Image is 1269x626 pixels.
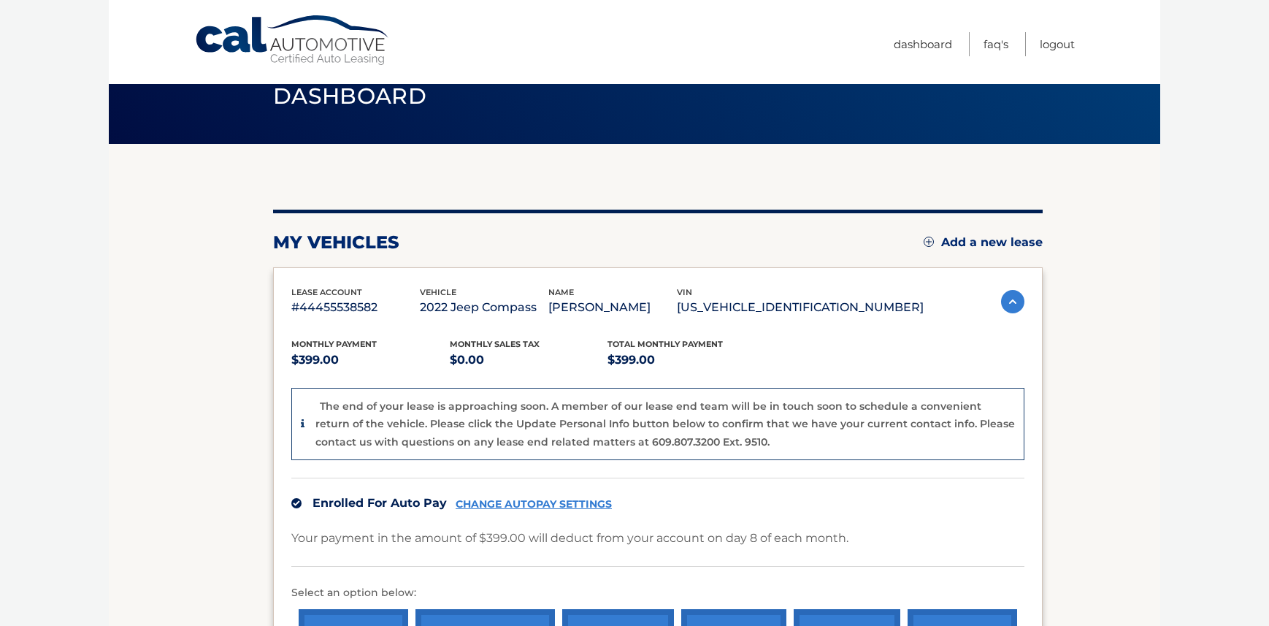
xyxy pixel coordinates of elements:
[548,297,677,318] p: [PERSON_NAME]
[456,498,612,511] a: CHANGE AUTOPAY SETTINGS
[273,83,426,110] span: Dashboard
[291,498,302,508] img: check.svg
[548,287,574,297] span: name
[420,297,548,318] p: 2022 Jeep Compass
[420,287,456,297] span: vehicle
[1040,32,1075,56] a: Logout
[924,235,1043,250] a: Add a new lease
[194,15,391,66] a: Cal Automotive
[450,339,540,349] span: Monthly sales Tax
[291,528,848,549] p: Your payment in the amount of $399.00 will deduct from your account on day 8 of each month.
[450,350,608,370] p: $0.00
[313,496,447,510] span: Enrolled For Auto Pay
[1001,290,1024,313] img: accordion-active.svg
[894,32,952,56] a: Dashboard
[291,297,420,318] p: #44455538582
[607,350,766,370] p: $399.00
[984,32,1008,56] a: FAQ's
[924,237,934,247] img: add.svg
[315,400,1015,448] p: The end of your lease is approaching soon. A member of our lease end team will be in touch soon t...
[677,287,692,297] span: vin
[291,350,450,370] p: $399.00
[291,584,1024,602] p: Select an option below:
[677,297,924,318] p: [US_VEHICLE_IDENTIFICATION_NUMBER]
[607,339,723,349] span: Total Monthly Payment
[291,339,377,349] span: Monthly Payment
[273,232,399,253] h2: my vehicles
[291,287,362,297] span: lease account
